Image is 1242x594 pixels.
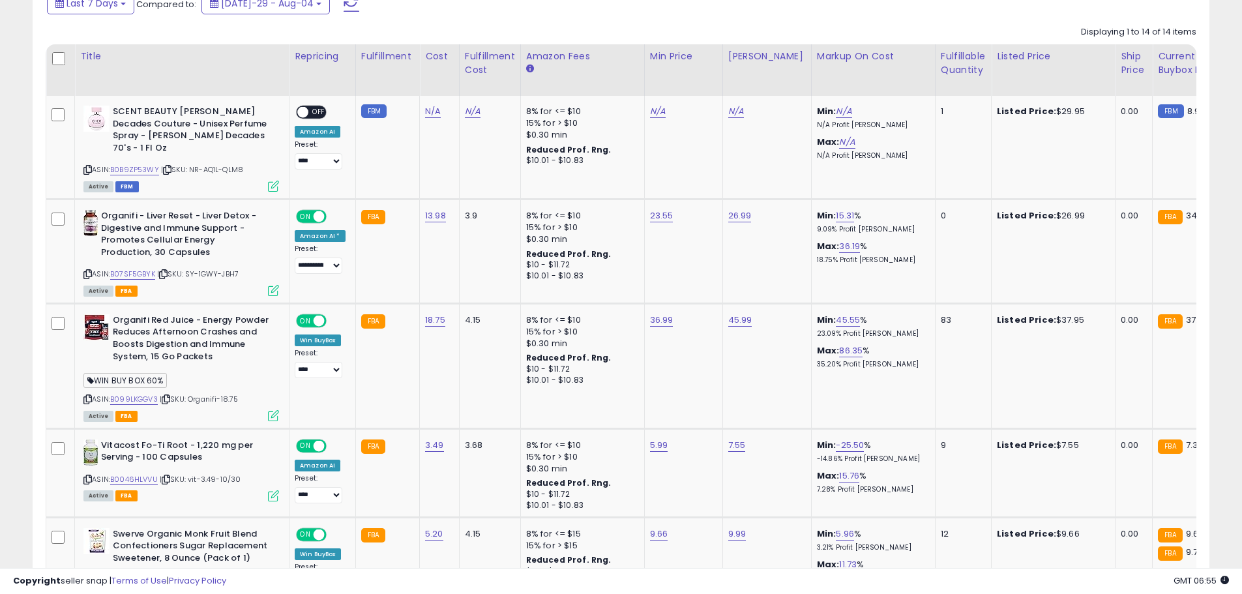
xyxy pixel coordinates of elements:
[526,375,634,386] div: $10.01 - $10.83
[83,314,110,340] img: 51r2hTDgmsL._SL40_.jpg
[295,548,341,560] div: Win BuyBox
[817,314,925,338] div: %
[425,439,444,452] a: 3.49
[83,528,110,554] img: 41iESZ5K+ML._SL40_.jpg
[297,529,314,540] span: ON
[728,527,747,541] a: 9.99
[425,527,443,541] a: 5.20
[1158,314,1182,329] small: FBA
[817,485,925,494] p: 7.28% Profit [PERSON_NAME]
[836,209,854,222] a: 15.31
[526,129,634,141] div: $0.30 min
[361,104,387,118] small: FBM
[839,136,855,149] a: N/A
[997,314,1105,326] div: $37.95
[157,269,239,279] span: | SKU: SY-1GWY-JBH7
[817,454,925,464] p: -14.86% Profit [PERSON_NAME]
[361,439,385,454] small: FBA
[325,440,346,451] span: OFF
[526,463,634,475] div: $0.30 min
[650,50,717,63] div: Min Price
[941,528,981,540] div: 12
[1186,439,1204,451] span: 7.33
[997,210,1105,222] div: $26.99
[13,574,61,587] strong: Copyright
[997,527,1056,540] b: Listed Price:
[1158,104,1183,118] small: FBM
[83,106,110,132] img: 31mOF045WhL._SL40_.jpg
[160,394,239,404] span: | SKU: Organifi-18.75
[997,50,1110,63] div: Listed Price
[169,574,226,587] a: Privacy Policy
[728,50,806,63] div: [PERSON_NAME]
[113,528,271,568] b: Swerve Organic Monk Fruit Blend Confectioners Sugar Replacement Sweetener, 8 Ounce (Pack of 1)
[650,439,668,452] a: 5.99
[295,474,346,503] div: Preset:
[465,210,510,222] div: 3.9
[526,489,634,500] div: $10 - $11.72
[941,314,981,326] div: 83
[650,527,668,541] a: 9.66
[1121,439,1142,451] div: 0.00
[836,314,860,327] a: 45.55
[526,117,634,129] div: 15% for > $10
[817,439,925,464] div: %
[836,527,854,541] a: 5.96
[325,316,346,327] span: OFF
[83,106,279,190] div: ASIN:
[526,155,634,166] div: $10.01 - $10.83
[295,349,346,378] div: Preset:
[836,105,851,118] a: N/A
[839,240,860,253] a: 36.19
[1158,50,1225,77] div: Current Buybox Price
[817,241,925,265] div: %
[836,439,864,452] a: -25.50
[526,63,534,75] small: Amazon Fees.
[817,50,930,63] div: Markup on Cost
[817,470,925,494] div: %
[83,210,98,236] img: 41MYOa2zIcS._SL40_.jpg
[361,210,385,224] small: FBA
[295,50,350,63] div: Repricing
[526,477,612,488] b: Reduced Prof. Rng.
[817,344,840,357] b: Max:
[817,528,925,552] div: %
[295,245,346,274] div: Preset:
[526,540,634,552] div: 15% for > $15
[1187,105,1205,117] span: 8.99
[465,314,510,326] div: 4.15
[425,105,441,118] a: N/A
[526,210,634,222] div: 8% for <= $10
[1186,546,1204,558] span: 9.75
[161,164,243,175] span: | SKU: NR-AQ1L-QLM8
[817,256,925,265] p: 18.75% Profit [PERSON_NAME]
[1081,26,1196,38] div: Displaying 1 to 14 of 14 items
[817,439,836,451] b: Min:
[110,394,158,405] a: B099LKGGV3
[115,286,138,297] span: FBA
[1158,546,1182,561] small: FBA
[941,106,981,117] div: 1
[526,50,639,63] div: Amazon Fees
[465,528,510,540] div: 4.15
[817,360,925,369] p: 35.20% Profit [PERSON_NAME]
[1158,210,1182,224] small: FBA
[1158,528,1182,542] small: FBA
[997,528,1105,540] div: $9.66
[83,439,98,466] img: 41MPwIJu0nL._SL40_.jpg
[325,211,346,222] span: OFF
[111,574,167,587] a: Terms of Use
[83,439,279,500] div: ASIN:
[728,209,752,222] a: 26.99
[115,490,138,501] span: FBA
[425,50,454,63] div: Cost
[113,106,271,157] b: SCENT BEAUTY [PERSON_NAME] Decades Couture - Unisex Perfume Spray - [PERSON_NAME] Decades 70's - ...
[295,126,340,138] div: Amazon AI
[83,210,279,295] div: ASIN:
[297,316,314,327] span: ON
[526,500,634,511] div: $10.01 - $10.83
[1121,106,1142,117] div: 0.00
[526,260,634,271] div: $10 - $11.72
[425,209,446,222] a: 13.98
[1121,210,1142,222] div: 0.00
